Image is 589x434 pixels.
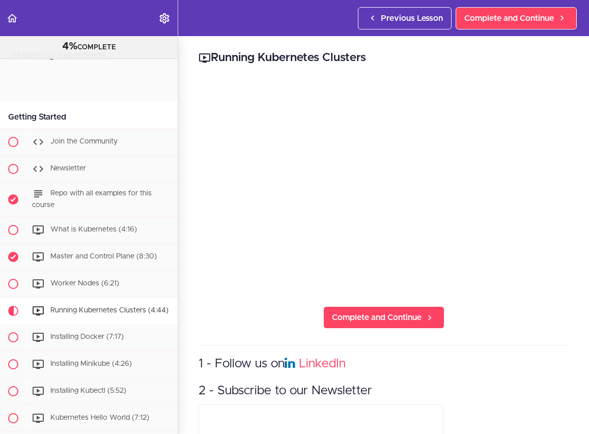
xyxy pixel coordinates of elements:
span: Complete and Continue [464,12,554,24]
h3: 1 - Follow us on [199,356,569,372]
span: Installing Minikube (4:26) [50,360,132,367]
span: Running Kubernetes Clusters (4:44) [50,307,169,314]
span: Kubernetes Hello World (7:12) [50,414,149,421]
span: Newsletter [50,165,86,172]
h3: 2 - Subscribe to our Newsletter [199,383,569,399]
span: Worker Nodes (6:21) [50,280,119,287]
span: Previous Lesson [381,12,443,24]
span: Installing Docker (7:17) [50,333,124,340]
svg: Back to course curriculum [6,12,18,24]
span: Master and Control Plane (8:30) [50,253,157,260]
a: Complete and Continue [456,7,577,30]
iframe: chat widget [526,370,589,419]
span: Repo with all examples for this course [32,190,152,209]
div: COMPLETE [13,40,165,53]
span: Installing Kubectl (5:52) [50,387,126,394]
span: What is Kubernetes (4:16) [50,226,137,233]
span: Complete and Continue [332,311,422,324]
span: Join the Community [50,138,118,145]
a: Complete and Continue [323,306,444,329]
a: Previous Lesson [358,7,452,30]
iframe: Video Player [199,82,569,290]
a: LinkedIn [299,358,346,370]
span: 4% [62,41,77,51]
h2: Running Kubernetes Clusters [199,49,569,67]
svg: Settings Menu [158,12,171,24]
